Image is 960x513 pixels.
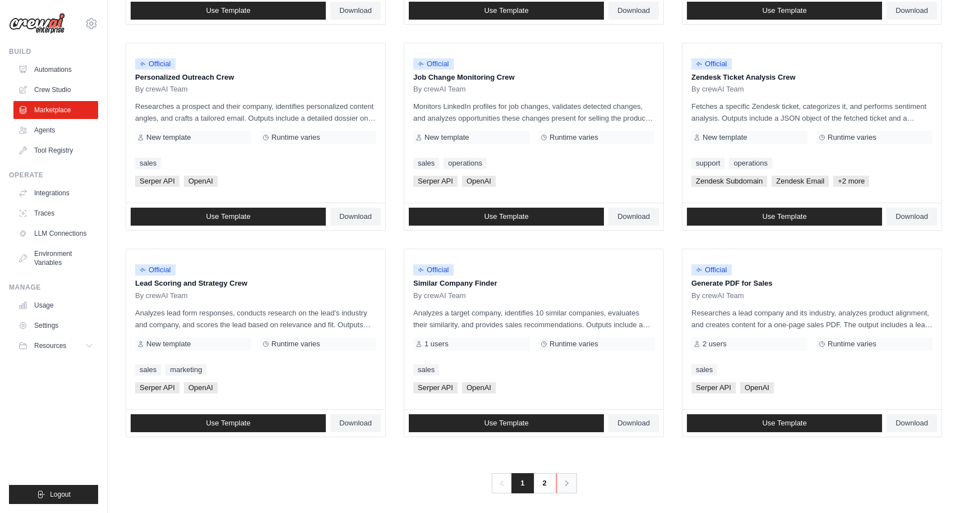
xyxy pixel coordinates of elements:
span: Runtime varies [550,340,598,349]
p: Researches a lead company and its industry, analyzes product alignment, and creates content for a... [691,307,933,331]
a: Agents [13,121,98,139]
a: marketing [165,364,206,375]
span: Download [896,212,928,221]
span: Serper API [691,382,736,393]
span: Download [896,6,928,15]
span: By crewAI Team [135,85,188,94]
a: sales [135,364,161,375]
a: Usage [13,296,98,314]
a: Use Template [131,208,326,226]
span: New template [703,133,747,142]
span: New template [146,133,191,142]
span: Download [617,419,650,428]
div: Manage [9,283,98,292]
span: Use Template [484,419,528,428]
span: Zendesk Subdomain [691,176,767,187]
a: Use Template [409,208,604,226]
span: By crewAI Team [413,85,466,94]
span: By crewAI Team [135,291,188,300]
a: Download [330,414,381,432]
a: Download [887,208,937,226]
p: Analyzes lead form responses, conducts research on the lead's industry and company, and scores th... [135,307,376,331]
a: Environment Variables [13,245,98,272]
span: Runtime varies [550,133,598,142]
a: 2 [533,473,556,493]
a: Download [608,208,659,226]
a: Use Template [687,414,882,432]
span: By crewAI Team [691,85,744,94]
a: Download [608,2,659,20]
span: Serper API [413,176,458,187]
span: Download [339,212,372,221]
span: Official [135,58,176,70]
span: +2 more [833,176,869,187]
span: Use Template [762,212,806,221]
span: Official [691,58,732,70]
a: sales [413,158,439,169]
p: Lead Scoring and Strategy Crew [135,278,376,289]
span: Serper API [135,382,179,393]
span: Runtime varies [828,340,876,349]
a: operations [729,158,772,169]
span: Logout [50,490,71,499]
p: Personalized Outreach Crew [135,72,376,83]
div: Operate [9,171,98,180]
span: Download [617,212,650,221]
a: Use Template [131,2,326,20]
a: operations [444,158,487,169]
p: Researches a prospect and their company, identifies personalized content angles, and crafts a tai... [135,100,376,124]
span: 1 users [424,340,449,349]
span: New template [146,340,191,349]
a: support [691,158,724,169]
span: New template [424,133,469,142]
span: By crewAI Team [691,291,744,300]
span: Use Template [206,212,250,221]
a: Integrations [13,184,98,202]
span: Use Template [206,6,250,15]
a: Download [608,414,659,432]
a: Traces [13,204,98,222]
button: Logout [9,485,98,504]
a: Automations [13,61,98,79]
span: Use Template [762,6,806,15]
span: OpenAI [462,176,496,187]
a: LLM Connections [13,225,98,242]
a: Use Template [687,208,882,226]
span: Official [691,264,732,276]
span: By crewAI Team [413,291,466,300]
span: Download [896,419,928,428]
span: Serper API [413,382,458,393]
a: Download [887,414,937,432]
a: Download [330,2,381,20]
p: Zendesk Ticket Analysis Crew [691,72,933,83]
span: Use Template [484,6,528,15]
span: OpenAI [740,382,774,393]
a: Marketplace [13,101,98,119]
nav: Pagination [492,473,575,493]
span: Runtime varies [271,133,320,142]
a: Tool Registry [13,141,98,159]
a: Use Template [409,414,604,432]
p: Fetches a specific Zendesk ticket, categorizes it, and performs sentiment analysis. Outputs inclu... [691,100,933,124]
div: Build [9,47,98,56]
a: sales [413,364,439,375]
span: OpenAI [184,176,218,187]
span: Use Template [762,419,806,428]
a: sales [691,364,717,375]
span: 2 users [703,340,727,349]
span: Official [413,264,454,276]
span: Download [339,419,372,428]
span: 1 [511,473,533,493]
span: Use Template [206,419,250,428]
p: Similar Company Finder [413,278,654,289]
span: OpenAI [184,382,218,393]
p: Generate PDF for Sales [691,278,933,289]
a: Settings [13,317,98,335]
p: Monitors LinkedIn profiles for job changes, validates detected changes, and analyzes opportunitie... [413,100,654,124]
span: Download [339,6,372,15]
span: Runtime varies [271,340,320,349]
span: Resources [34,341,66,350]
span: Official [413,58,454,70]
span: Zendesk Email [772,176,829,187]
span: Use Template [484,212,528,221]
